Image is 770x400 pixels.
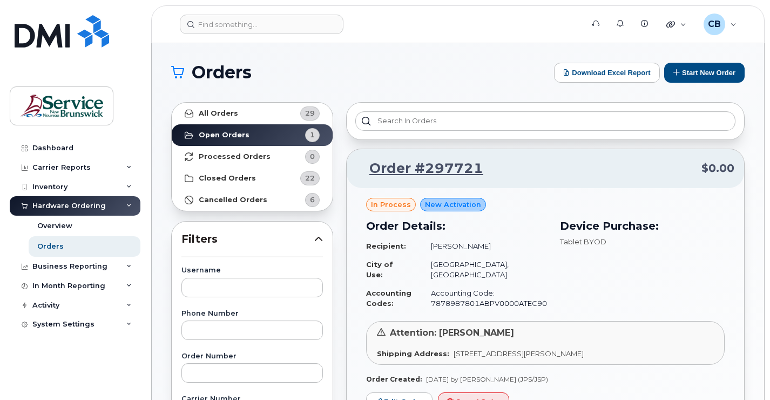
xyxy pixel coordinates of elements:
[199,152,271,161] strong: Processed Orders
[192,64,252,81] span: Orders
[701,161,734,176] span: $0.00
[421,237,547,256] td: [PERSON_NAME]
[199,174,256,183] strong: Closed Orders
[310,151,315,162] span: 0
[366,375,422,383] strong: Order Created:
[199,131,249,139] strong: Open Orders
[425,199,481,210] span: New Activation
[310,130,315,140] span: 1
[172,189,333,211] a: Cancelled Orders6
[172,103,333,124] a: All Orders29
[355,111,735,131] input: Search in orders
[305,173,315,183] span: 22
[366,260,393,279] strong: City of Use:
[421,284,547,312] td: Accounting Code: 7878987801ABPV0000ATEC90
[454,349,584,358] span: [STREET_ADDRESS][PERSON_NAME]
[371,199,411,210] span: in process
[390,328,514,338] span: Attention: [PERSON_NAME]
[366,289,411,308] strong: Accounting Codes:
[560,218,725,234] h3: Device Purchase:
[172,146,333,168] a: Processed Orders0
[305,108,315,118] span: 29
[172,168,333,189] a: Closed Orders22
[426,375,548,383] span: [DATE] by [PERSON_NAME] (JPS/JSP)
[172,124,333,146] a: Open Orders1
[181,310,323,317] label: Phone Number
[181,267,323,274] label: Username
[181,353,323,360] label: Order Number
[421,255,547,284] td: [GEOGRAPHIC_DATA], [GEOGRAPHIC_DATA]
[181,231,314,247] span: Filters
[199,109,238,118] strong: All Orders
[560,237,606,246] span: Tablet BYOD
[366,242,406,250] strong: Recipient:
[199,196,267,204] strong: Cancelled Orders
[377,349,449,358] strong: Shipping Address:
[366,218,547,234] h3: Order Details:
[664,63,745,83] button: Start New Order
[554,63,660,83] button: Download Excel Report
[356,159,483,178] a: Order #297721
[310,195,315,205] span: 6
